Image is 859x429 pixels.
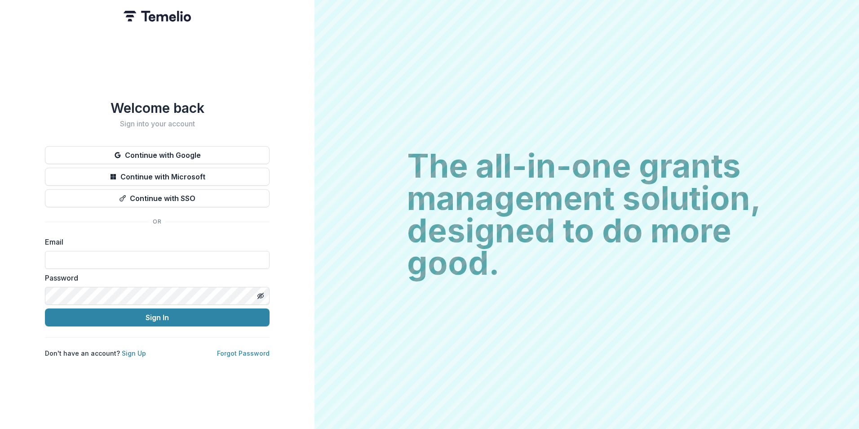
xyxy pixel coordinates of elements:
h2: Sign into your account [45,120,270,128]
img: Temelio [124,11,191,22]
p: Don't have an account? [45,349,146,358]
button: Sign In [45,308,270,326]
a: Forgot Password [217,349,270,357]
button: Continue with Google [45,146,270,164]
label: Password [45,273,264,283]
label: Email [45,237,264,247]
a: Sign Up [122,349,146,357]
button: Continue with Microsoft [45,168,270,186]
h1: Welcome back [45,100,270,116]
button: Continue with SSO [45,189,270,207]
button: Toggle password visibility [253,289,268,303]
